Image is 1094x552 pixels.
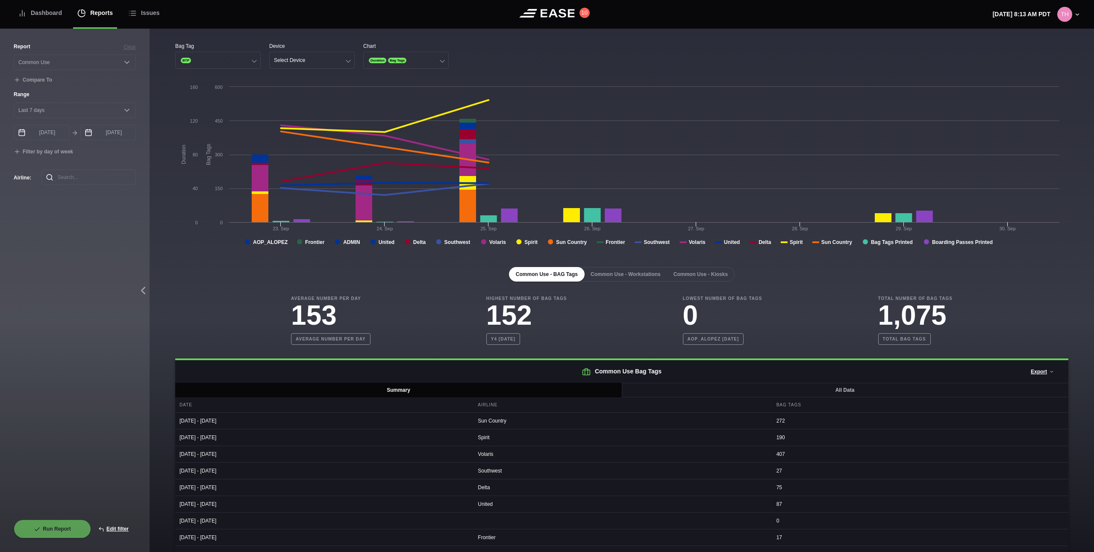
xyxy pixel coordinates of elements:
[473,397,770,412] div: Airline
[473,529,770,546] div: Frontier
[688,226,704,231] tspan: 27. Sep
[175,463,471,479] div: [DATE] - [DATE]
[14,77,52,84] button: Compare To
[175,42,261,50] div: Bag Tag
[175,360,1068,383] h2: Common Use Bag Tags
[388,58,406,63] span: Bag Tags
[932,239,993,245] tspan: Boarding Passes Printed
[413,239,426,245] tspan: Delta
[14,125,69,140] input: mm/dd/yyyy
[772,513,1068,529] div: 0
[473,446,770,462] div: Volaris
[14,174,28,182] label: Airline :
[896,226,912,231] tspan: 29. Sep
[524,239,538,245] tspan: Spirit
[305,239,325,245] tspan: Frontier
[175,513,471,529] div: [DATE] - [DATE]
[772,463,1068,479] div: 27
[274,57,305,63] div: Select Device
[683,333,744,345] b: AOP_ALOPEZ [DATE]
[190,85,198,90] text: 160
[14,149,73,156] button: Filter by day of week
[206,144,212,165] tspan: Bag Tags
[291,295,371,302] b: Average Number Per Day
[871,239,913,245] tspan: Bag Tags Printed
[273,226,289,231] tspan: 23. Sep
[363,42,449,50] div: Chart
[253,239,288,245] tspan: AOP_ALOPEZ
[193,152,198,157] text: 80
[175,446,471,462] div: [DATE] - [DATE]
[215,118,223,123] text: 450
[683,302,762,329] h3: 0
[1000,226,1016,231] tspan: 30. Sep
[792,226,808,231] tspan: 28. Sep
[724,239,740,245] tspan: United
[473,496,770,512] div: United
[473,413,770,429] div: Sun Country
[772,479,1068,496] div: 75
[175,429,471,446] div: [DATE] - [DATE]
[772,446,1068,462] div: 407
[175,413,471,429] div: [DATE] - [DATE]
[486,302,567,329] h3: 152
[821,239,852,245] tspan: Sun Country
[772,429,1068,446] div: 190
[584,226,600,231] tspan: 26. Sep
[878,295,953,302] b: Total Number of Bag Tags
[175,383,622,397] button: Summary
[91,520,136,538] button: Edit filter
[759,239,771,245] tspan: Delta
[644,239,670,245] tspan: Southwest
[369,58,386,63] span: Duration
[1023,362,1062,381] button: Export
[772,496,1068,512] div: 87
[486,333,520,345] b: Y4 [DATE]
[486,295,567,302] b: Highest Number of Bag Tags
[14,91,136,98] label: Range
[473,429,770,446] div: Spirit
[193,186,198,191] text: 40
[181,58,191,63] span: BTP
[772,413,1068,429] div: 272
[175,397,471,412] div: Date
[621,383,1068,397] button: All Data
[14,43,30,50] label: Report
[1057,7,1072,22] img: 80ca9e2115b408c1dc8c56a444986cd3
[689,239,706,245] tspan: Volaris
[269,52,355,69] button: Select Device
[181,145,187,164] tspan: Duration
[291,333,371,345] b: Average number per day
[772,397,1068,412] div: Bag Tags
[215,85,223,90] text: 600
[175,479,471,496] div: [DATE] - [DATE]
[584,267,668,282] button: Common Use - Workstations
[376,226,393,231] tspan: 24. Sep
[175,52,261,69] button: BTP
[343,239,360,245] tspan: ADMIN
[473,463,770,479] div: Southwest
[195,220,198,225] text: 0
[190,118,198,123] text: 120
[379,239,394,245] tspan: United
[124,43,136,51] button: Clear
[683,295,762,302] b: Lowest Number of Bag Tags
[556,239,587,245] tspan: Sun Country
[878,333,931,345] b: Total bag tags
[878,302,953,329] h3: 1,075
[480,226,497,231] tspan: 25. Sep
[509,267,585,282] button: Common Use - BAG Tags
[175,529,471,546] div: [DATE] - [DATE]
[41,170,136,185] input: Search...
[772,529,1068,546] div: 17
[667,267,735,282] button: Common Use - Kiosks
[363,52,449,69] button: DurationBag Tags
[993,10,1050,19] p: [DATE] 8:13 AM PDT
[269,42,355,50] div: Device
[215,152,223,157] text: 300
[473,479,770,496] div: Delta
[80,125,136,140] input: mm/dd/yyyy
[444,239,471,245] tspan: Southwest
[220,220,223,225] text: 0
